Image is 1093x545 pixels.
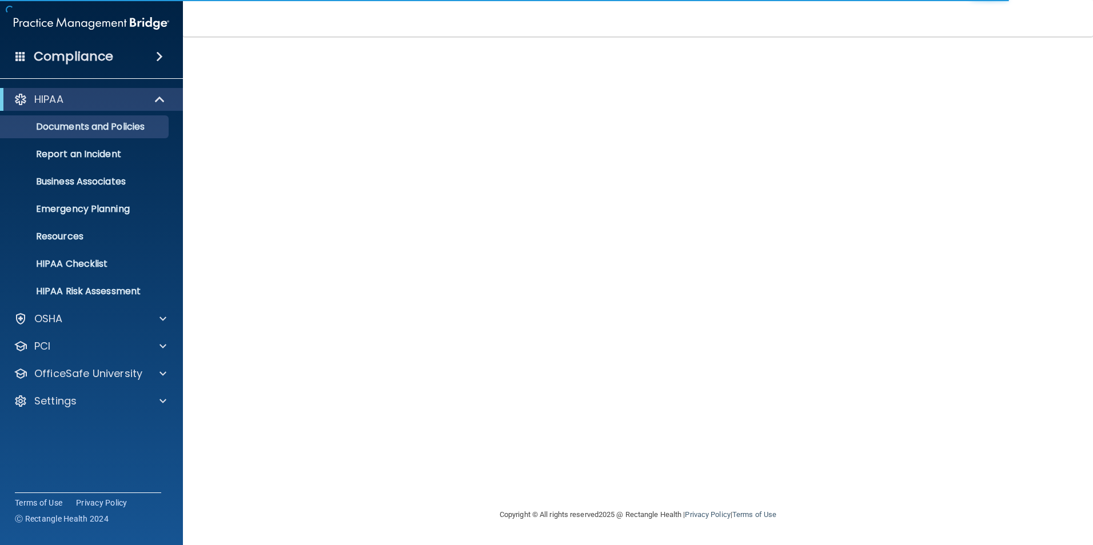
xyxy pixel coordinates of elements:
p: PCI [34,339,50,353]
a: Privacy Policy [76,497,127,508]
h4: Compliance [34,49,113,65]
a: PCI [14,339,166,353]
p: HIPAA Checklist [7,258,163,270]
p: Business Associates [7,176,163,187]
a: Terms of Use [15,497,62,508]
a: Privacy Policy [685,510,730,519]
img: PMB logo [14,12,169,35]
a: OfficeSafe University [14,367,166,380]
a: OSHA [14,312,166,326]
p: HIPAA [34,93,63,106]
p: Documents and Policies [7,121,163,133]
p: Settings [34,394,77,408]
p: OSHA [34,312,63,326]
span: Ⓒ Rectangle Health 2024 [15,513,109,524]
div: Copyright © All rights reserved 2025 @ Rectangle Health | | [429,496,847,533]
p: HIPAA Risk Assessment [7,286,163,297]
p: Resources [7,231,163,242]
a: Settings [14,394,166,408]
p: Report an Incident [7,149,163,160]
a: Terms of Use [732,510,776,519]
a: HIPAA [14,93,166,106]
p: Emergency Planning [7,203,163,215]
p: OfficeSafe University [34,367,142,380]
